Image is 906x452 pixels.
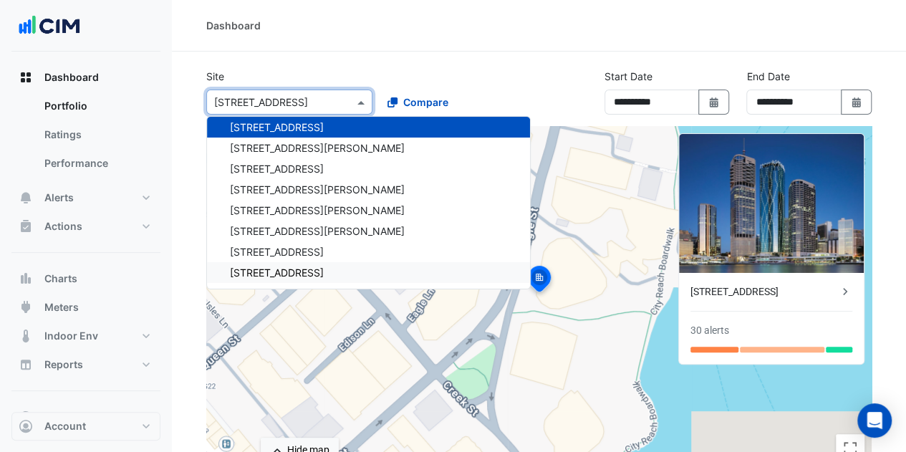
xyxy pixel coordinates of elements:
button: Reports [11,350,160,379]
span: Account [44,419,86,433]
button: Indoor Env [11,322,160,350]
button: Compare [378,90,458,115]
span: [STREET_ADDRESS] [230,266,324,279]
app-icon: Alerts [19,191,33,205]
app-icon: Site Manager [19,410,33,424]
label: Site [206,69,224,84]
a: Portfolio [33,92,160,120]
span: Site Manager [44,410,109,424]
img: 111 Eagle Street [679,134,864,273]
span: Compare [403,95,448,110]
app-icon: Reports [19,357,33,372]
span: [STREET_ADDRESS][PERSON_NAME] [230,225,405,237]
button: Alerts [11,183,160,212]
ng-dropdown-panel: Options list [206,116,531,289]
div: [STREET_ADDRESS] [690,284,838,299]
span: Alerts [44,191,74,205]
button: Account [11,412,160,441]
div: Open Intercom Messenger [857,403,892,438]
span: [STREET_ADDRESS] [230,246,324,258]
a: Ratings [33,120,160,149]
button: Charts [11,264,160,293]
span: [STREET_ADDRESS] [230,121,324,133]
label: End Date [746,69,789,84]
img: Company Logo [17,11,82,40]
a: Performance [33,149,160,178]
span: Actions [44,219,82,234]
span: Dashboard [44,70,99,85]
div: Dashboard [11,92,160,183]
button: Site Manager [11,403,160,431]
span: [STREET_ADDRESS][PERSON_NAME] [230,204,405,216]
app-icon: Meters [19,300,33,314]
div: Dashboard [206,18,261,33]
span: Charts [44,271,77,286]
button: Actions [11,212,160,241]
app-icon: Actions [19,219,33,234]
app-icon: Indoor Env [19,329,33,343]
fa-icon: Select Date [850,96,863,108]
img: site-pin-selected.svg [524,264,555,298]
fa-icon: Select Date [708,96,721,108]
app-icon: Charts [19,271,33,286]
span: Reports [44,357,83,372]
span: [STREET_ADDRESS] [230,287,324,299]
button: Meters [11,293,160,322]
button: Dashboard [11,63,160,92]
span: [STREET_ADDRESS] [230,163,324,175]
label: Start Date [604,69,652,84]
span: [STREET_ADDRESS][PERSON_NAME] [230,183,405,196]
span: [STREET_ADDRESS][PERSON_NAME] [230,142,405,154]
span: Indoor Env [44,329,98,343]
app-icon: Dashboard [19,70,33,85]
div: 30 alerts [690,323,729,338]
span: Meters [44,300,79,314]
